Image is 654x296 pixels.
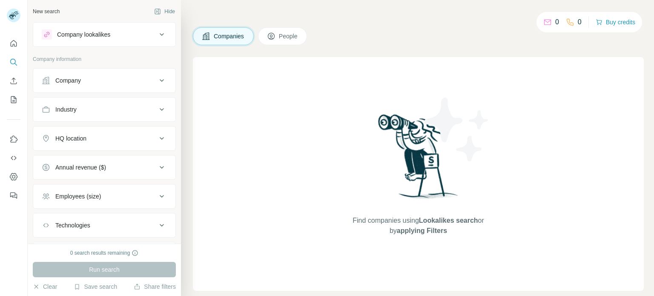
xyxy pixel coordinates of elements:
span: Companies [214,32,245,40]
button: Use Surfe API [7,150,20,166]
button: Clear [33,282,57,291]
div: Annual revenue ($) [55,163,106,172]
div: New search [33,8,60,15]
button: Use Surfe on LinkedIn [7,132,20,147]
span: People [279,32,298,40]
button: Industry [33,99,175,120]
div: Company lookalikes [57,30,110,39]
span: Lookalikes search [419,217,478,224]
p: 0 [578,17,582,27]
button: Enrich CSV [7,73,20,89]
button: Company [33,70,175,91]
div: 0 search results remaining [70,249,139,257]
div: Employees (size) [55,192,101,201]
button: Dashboard [7,169,20,184]
button: Company lookalikes [33,24,175,45]
button: Annual revenue ($) [33,157,175,178]
div: Industry [55,105,77,114]
h4: Search [193,10,644,22]
span: applying Filters [397,227,447,234]
img: Surfe Illustration - Stars [419,91,495,168]
span: Find companies using or by [350,216,486,236]
div: Company [55,76,81,85]
button: Search [7,55,20,70]
button: Hide [148,5,181,18]
img: Surfe Illustration - Woman searching with binoculars [374,112,463,207]
button: Feedback [7,188,20,203]
button: Employees (size) [33,186,175,207]
button: HQ location [33,128,175,149]
button: Save search [74,282,117,291]
p: 0 [555,17,559,27]
p: Company information [33,55,176,63]
button: Quick start [7,36,20,51]
button: Technologies [33,215,175,236]
button: Share filters [134,282,176,291]
div: Technologies [55,221,90,230]
button: My lists [7,92,20,107]
div: HQ location [55,134,86,143]
button: Buy credits [596,16,635,28]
